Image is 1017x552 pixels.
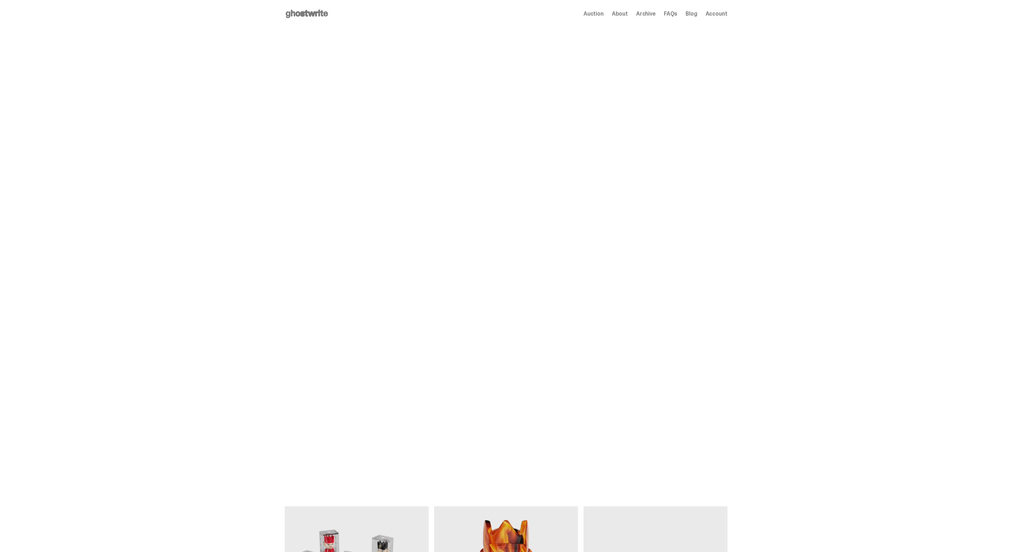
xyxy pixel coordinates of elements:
[636,11,656,17] a: Archive
[612,11,628,17] a: About
[584,11,604,17] a: Auction
[686,11,697,17] a: Blog
[706,11,727,17] a: Account
[664,11,677,17] a: FAQs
